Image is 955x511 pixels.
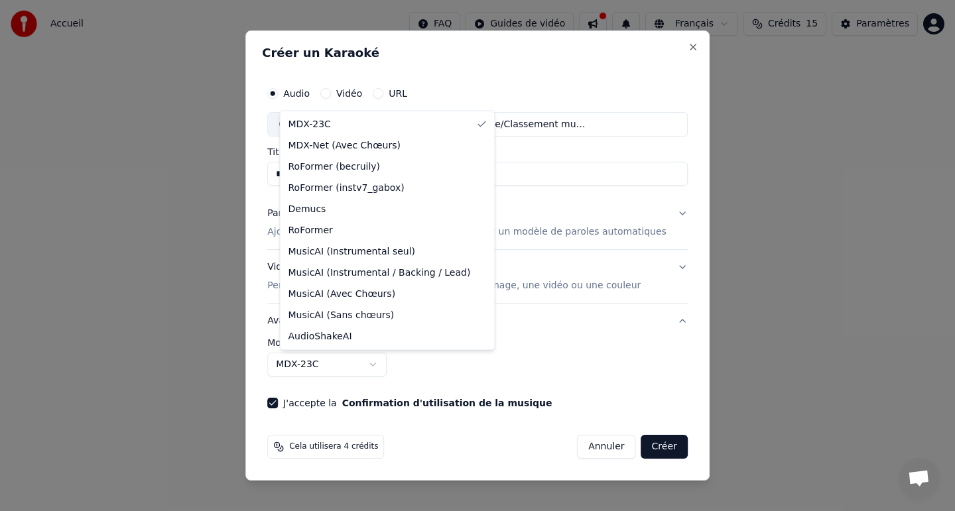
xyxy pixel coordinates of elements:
[288,181,405,194] span: RoFormer (instv7_gabox)
[288,160,381,173] span: RoFormer (becruily)
[288,329,352,343] span: AudioShakeAI
[288,266,471,279] span: MusicAI (Instrumental / Backing / Lead)
[288,118,331,131] span: MDX-23C
[288,245,416,258] span: MusicAI (Instrumental seul)
[288,139,401,152] span: MDX-Net (Avec Chœurs)
[288,223,333,237] span: RoFormer
[288,202,326,215] span: Demucs
[288,308,395,321] span: MusicAI (Sans chœurs)
[288,287,396,300] span: MusicAI (Avec Chœurs)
